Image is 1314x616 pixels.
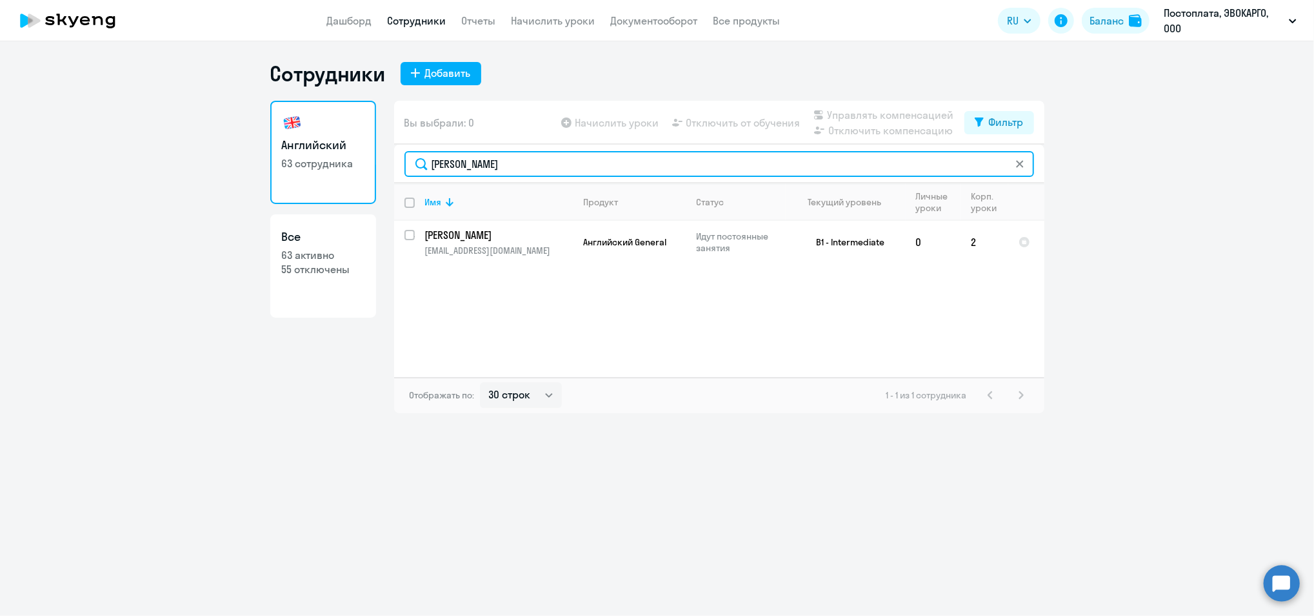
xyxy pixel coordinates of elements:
[270,61,385,87] h1: Сотрудники
[1007,13,1019,28] span: RU
[270,214,376,318] a: Все63 активно55 отключены
[906,221,961,263] td: 0
[886,389,967,401] span: 1 - 1 из 1 сотрудника
[808,196,881,208] div: Текущий уровень
[961,221,1008,263] td: 2
[1082,8,1150,34] button: Балансbalance
[388,14,446,27] a: Сотрудники
[998,8,1040,34] button: RU
[786,221,906,263] td: B1 - Intermediate
[425,228,573,242] a: [PERSON_NAME]
[697,196,785,208] div: Статус
[425,228,571,242] p: [PERSON_NAME]
[1164,5,1284,36] p: Постоплата, ЭВОКАРГО, ООО
[611,14,698,27] a: Документооборот
[270,101,376,204] a: Английский63 сотрудника
[425,196,442,208] div: Имя
[425,245,573,256] p: [EMAIL_ADDRESS][DOMAIN_NAME]
[425,196,573,208] div: Имя
[462,14,496,27] a: Отчеты
[282,262,364,276] p: 55 отключены
[796,196,905,208] div: Текущий уровень
[713,14,781,27] a: Все продукты
[964,111,1034,134] button: Фильтр
[282,137,364,154] h3: Английский
[410,389,475,401] span: Отображать по:
[404,115,475,130] span: Вы выбрали: 0
[282,248,364,262] p: 63 активно
[971,190,1008,214] div: Корп. уроки
[584,196,686,208] div: Продукт
[916,190,952,214] div: Личные уроки
[1090,13,1124,28] div: Баланс
[512,14,595,27] a: Начислить уроки
[1157,5,1303,36] button: Постоплата, ЭВОКАРГО, ООО
[327,14,372,27] a: Дашборд
[916,190,961,214] div: Личные уроки
[425,65,471,81] div: Добавить
[971,190,999,214] div: Корп. уроки
[1129,14,1142,27] img: balance
[584,236,667,248] span: Английский General
[282,229,364,245] h3: Все
[989,114,1024,130] div: Фильтр
[697,196,724,208] div: Статус
[697,231,785,254] p: Идут постоянные занятия
[282,156,364,170] p: 63 сотрудника
[282,112,303,133] img: english
[404,151,1034,177] input: Поиск по имени, email, продукту или статусу
[401,62,481,85] button: Добавить
[584,196,619,208] div: Продукт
